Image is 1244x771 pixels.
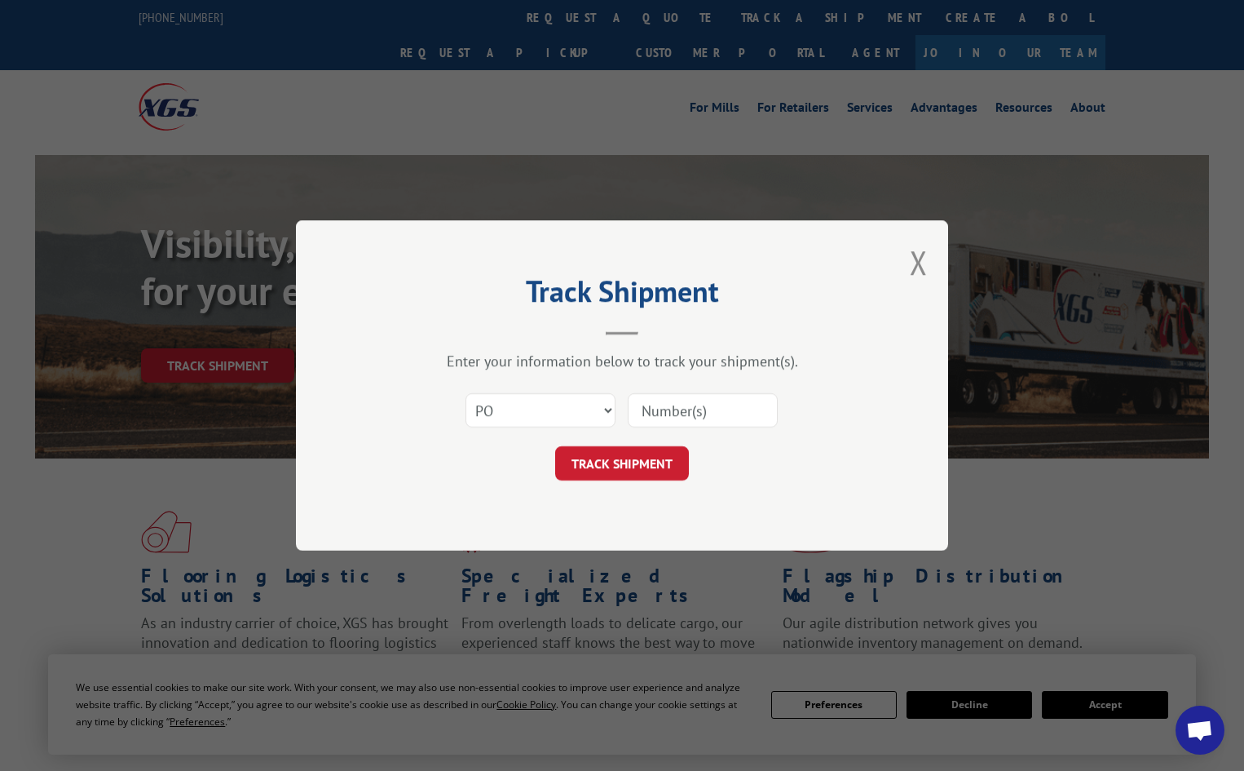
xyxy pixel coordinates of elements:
[377,280,867,311] h2: Track Shipment
[377,352,867,370] div: Enter your information below to track your shipment(s).
[628,393,778,428] input: Number(s)
[555,446,689,481] button: TRACK SHIPMENT
[910,241,928,284] button: Close modal
[1176,706,1224,755] div: Open chat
